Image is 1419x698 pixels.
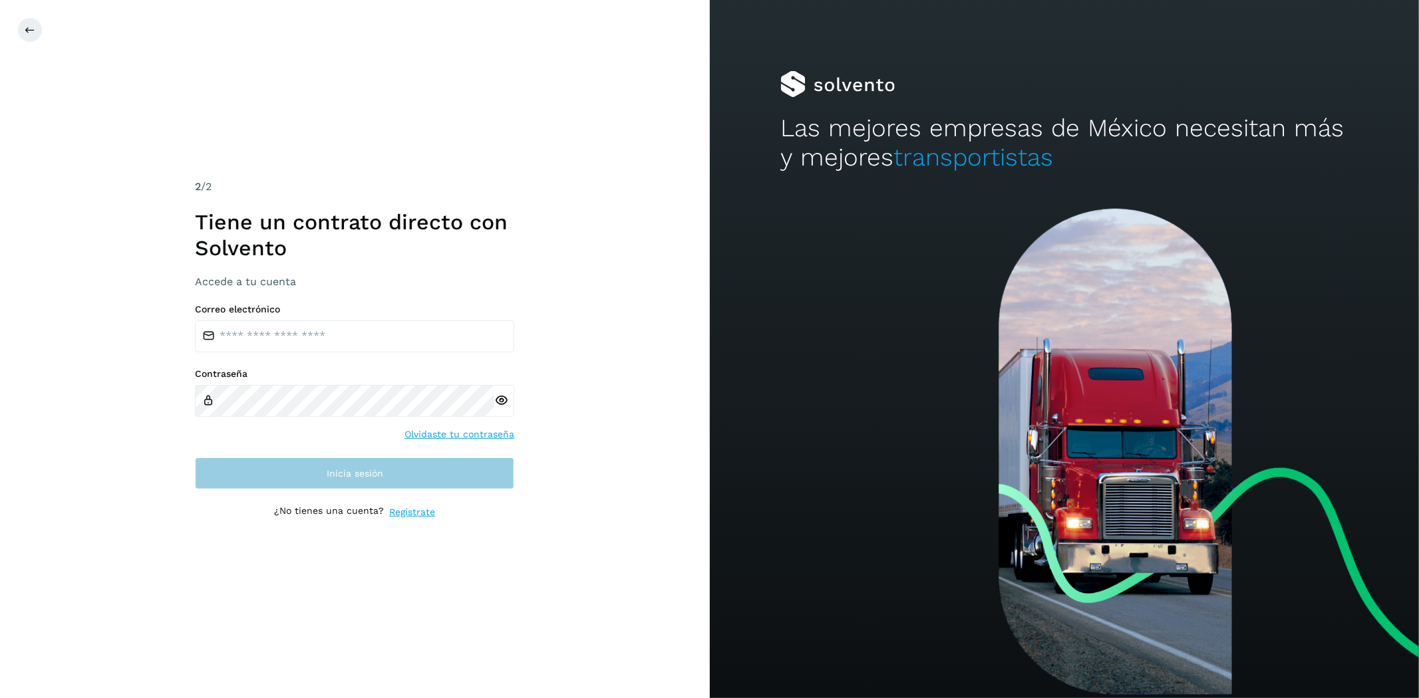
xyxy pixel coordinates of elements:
[780,114,1348,173] h2: Las mejores empresas de México necesitan más y mejores
[274,505,384,519] p: ¿No tienes una cuenta?
[195,304,514,315] label: Correo electrónico
[404,427,514,441] a: Olvidaste tu contraseña
[195,209,514,261] h1: Tiene un contrato directo con Solvento
[195,368,514,380] label: Contraseña
[195,457,514,489] button: Inicia sesión
[389,505,435,519] a: Regístrate
[893,143,1053,172] span: transportistas
[195,275,514,288] h3: Accede a tu cuenta
[195,180,201,193] span: 2
[327,469,383,478] span: Inicia sesión
[195,179,514,195] div: /2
